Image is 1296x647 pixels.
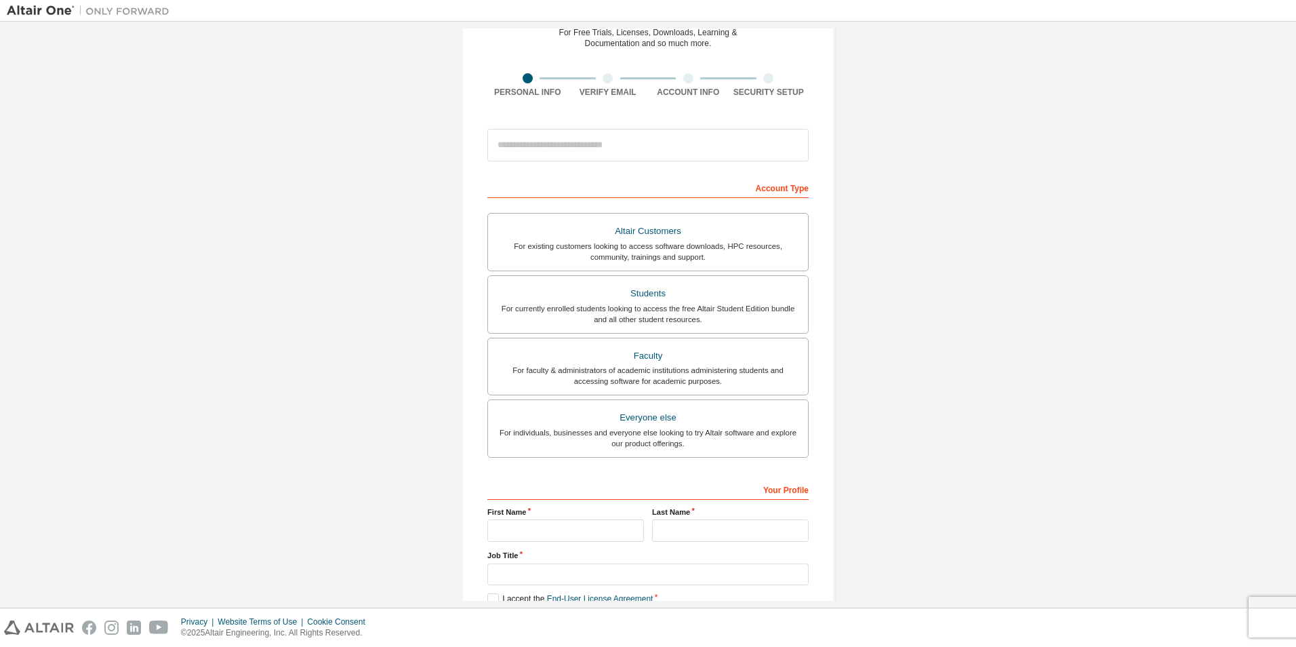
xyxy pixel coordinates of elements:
div: Everyone else [496,408,800,427]
div: Privacy [181,616,218,627]
div: For Free Trials, Licenses, Downloads, Learning & Documentation and so much more. [559,27,737,49]
img: Altair One [7,4,176,18]
div: Security Setup [729,87,809,98]
label: I accept the [487,593,653,605]
p: © 2025 Altair Engineering, Inc. All Rights Reserved. [181,627,373,639]
div: For faculty & administrators of academic institutions administering students and accessing softwa... [496,365,800,387]
div: Faculty [496,347,800,366]
label: First Name [487,507,644,517]
img: instagram.svg [104,621,119,635]
div: Your Profile [487,478,809,500]
div: For existing customers looking to access software downloads, HPC resources, community, trainings ... [496,241,800,262]
div: Account Info [648,87,729,98]
label: Job Title [487,550,809,561]
div: Students [496,284,800,303]
div: Website Terms of Use [218,616,307,627]
div: Altair Customers [496,222,800,241]
img: facebook.svg [82,621,96,635]
div: Personal Info [487,87,568,98]
div: Account Type [487,176,809,198]
img: linkedin.svg [127,621,141,635]
div: Cookie Consent [307,616,373,627]
a: End-User License Agreement [547,594,653,604]
div: Verify Email [568,87,649,98]
img: youtube.svg [149,621,169,635]
label: Last Name [652,507,809,517]
div: For individuals, businesses and everyone else looking to try Altair software and explore our prod... [496,427,800,449]
div: For currently enrolled students looking to access the free Altair Student Edition bundle and all ... [496,303,800,325]
img: altair_logo.svg [4,621,74,635]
